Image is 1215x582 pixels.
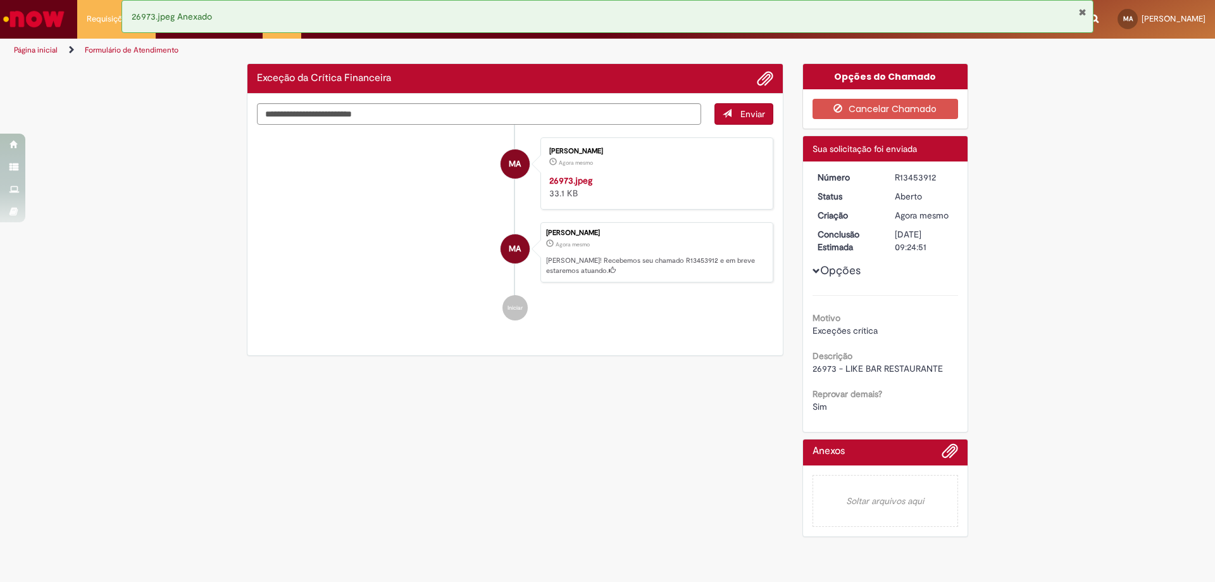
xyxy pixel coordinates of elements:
h2: Exceção da Crítica Financeira Histórico de tíquete [257,73,391,84]
span: Exceções crítica [813,325,878,336]
div: [PERSON_NAME] [549,148,760,155]
span: Agora mesmo [895,210,949,221]
span: 26973 - LIKE BAR RESTAURANTE [813,363,943,374]
div: Marcele Cristine Assis [501,149,530,179]
time: 27/08/2025 17:24:25 [559,159,593,167]
div: 33.1 KB [549,174,760,199]
button: Cancelar Chamado [813,99,959,119]
b: Descrição [813,350,852,362]
ul: Histórico de tíquete [257,125,773,334]
a: Formulário de Atendimento [85,45,178,55]
img: ServiceNow [1,6,66,32]
span: Enviar [740,108,765,120]
div: 27/08/2025 17:24:47 [895,209,954,222]
div: Opções do Chamado [803,64,968,89]
dt: Número [808,171,886,184]
span: Agora mesmo [556,241,590,248]
div: [PERSON_NAME] [546,229,766,237]
button: Fechar Notificação [1078,7,1087,17]
span: MA [1123,15,1133,23]
span: MA [509,234,521,264]
span: [PERSON_NAME] [1142,13,1206,24]
span: Sim [813,401,827,412]
em: Soltar arquivos aqui [813,475,959,527]
ul: Trilhas de página [9,39,801,62]
li: Marcele Cristine Assis [257,222,773,283]
span: MA [509,149,521,179]
span: Agora mesmo [559,159,593,167]
dt: Conclusão Estimada [808,228,886,253]
p: [PERSON_NAME]! Recebemos seu chamado R13453912 e em breve estaremos atuando. [546,256,766,275]
dt: Status [808,190,886,203]
button: Adicionar anexos [757,70,773,87]
button: Adicionar anexos [942,443,958,465]
time: 27/08/2025 17:24:47 [556,241,590,248]
div: R13453912 [895,171,954,184]
textarea: Digite sua mensagem aqui... [257,103,701,125]
span: Requisições [87,13,131,25]
time: 27/08/2025 17:24:47 [895,210,949,221]
b: Motivo [813,312,840,324]
div: [DATE] 09:24:51 [895,228,954,253]
a: Página inicial [14,45,58,55]
a: 26973.jpeg [549,175,592,186]
span: Sua solicitação foi enviada [813,143,917,155]
span: 26973.jpeg Anexado [132,11,212,22]
div: Marcele Cristine Assis [501,234,530,263]
div: Aberto [895,190,954,203]
h2: Anexos [813,446,845,457]
dt: Criação [808,209,886,222]
b: Reprovar demais? [813,388,882,400]
button: Enviar [714,103,773,125]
